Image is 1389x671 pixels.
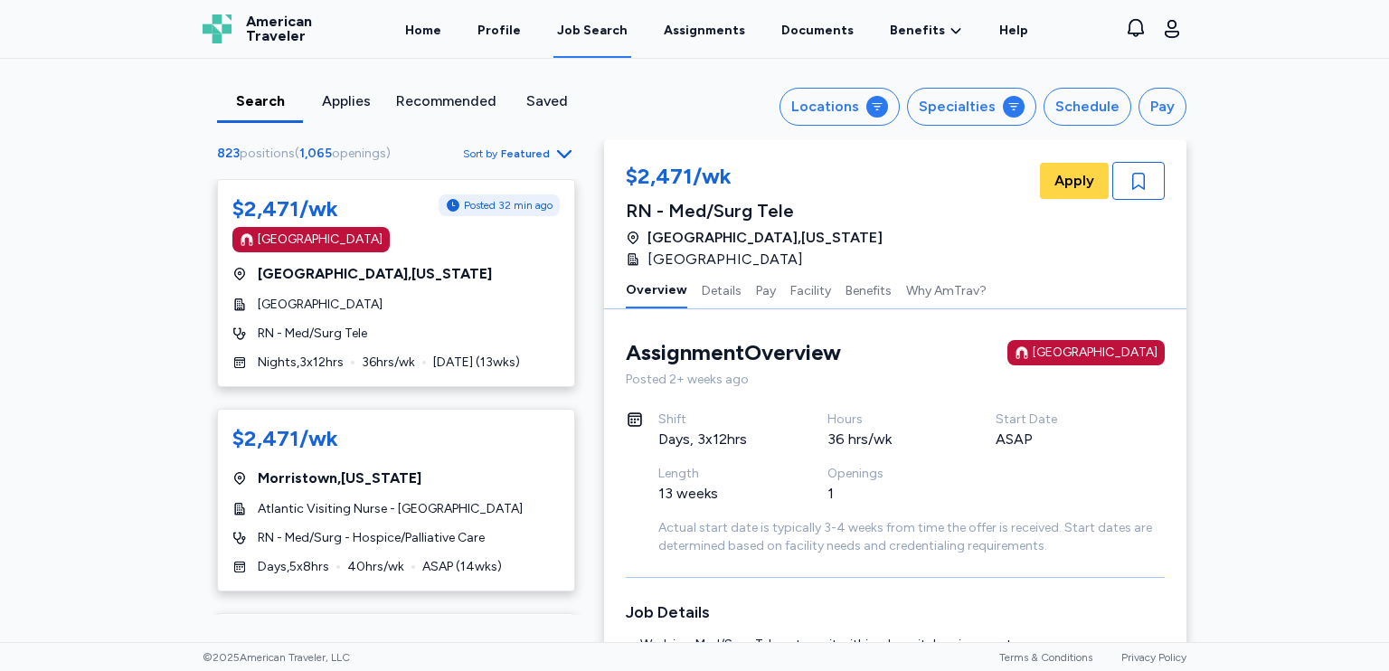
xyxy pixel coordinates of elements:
[299,146,332,161] span: 1,065
[203,650,350,665] span: © 2025 American Traveler, LLC
[501,146,550,161] span: Featured
[658,429,784,450] div: Days, 3x12hrs
[658,483,784,505] div: 13 weeks
[999,651,1092,664] a: Terms & Conditions
[310,90,382,112] div: Applies
[258,468,421,489] span: Morristown , [US_STATE]
[1044,88,1131,126] button: Schedule
[258,500,523,518] span: Atlantic Visiting Nurse - [GEOGRAPHIC_DATA]
[626,371,1165,389] div: Posted 2+ weeks ago
[780,88,900,126] button: Locations
[827,483,953,505] div: 1
[790,270,831,308] button: Facility
[258,529,485,547] span: RN - Med/Surg - Hospice/Palliative Care
[463,143,575,165] button: Sort byFeatured
[433,354,520,372] span: [DATE] ( 13 wks)
[756,270,776,308] button: Pay
[626,162,883,194] div: $2,471/wk
[626,600,1165,625] h3: Job Details
[362,354,415,372] span: 36 hrs/wk
[1054,170,1094,192] span: Apply
[919,96,996,118] div: Specialties
[996,411,1121,429] div: Start Date
[258,263,492,285] span: [GEOGRAPHIC_DATA] , [US_STATE]
[846,270,892,308] button: Benefits
[827,411,953,429] div: Hours
[396,90,496,112] div: Recommended
[890,22,945,40] span: Benefits
[907,88,1036,126] button: Specialties
[791,96,859,118] div: Locations
[557,22,628,40] div: Job Search
[258,296,383,314] span: [GEOGRAPHIC_DATA]
[258,325,367,343] span: RN - Med/Surg Tele
[1139,88,1186,126] button: Pay
[890,22,963,40] a: Benefits
[224,90,296,112] div: Search
[626,270,687,308] button: Overview
[1150,96,1175,118] div: Pay
[1040,163,1109,199] button: Apply
[246,14,312,43] span: American Traveler
[464,198,553,213] span: Posted 32 min ago
[1033,344,1157,362] div: [GEOGRAPHIC_DATA]
[626,198,883,223] div: RN - Med/Surg Tele
[553,2,631,58] a: Job Search
[1055,96,1120,118] div: Schedule
[702,270,742,308] button: Details
[463,146,497,161] span: Sort by
[332,146,386,161] span: openings
[203,14,231,43] img: Logo
[232,194,338,223] div: $2,471/wk
[640,636,1165,654] li: Work in a Med/Surg Telemetry unit within a hospital environment
[217,145,398,163] div: ( )
[347,558,404,576] span: 40 hrs/wk
[1121,651,1186,664] a: Privacy Policy
[232,424,338,453] div: $2,471/wk
[827,465,953,483] div: Openings
[647,227,883,249] span: [GEOGRAPHIC_DATA] , [US_STATE]
[258,354,344,372] span: Nights , 3 x 12 hrs
[658,465,784,483] div: Length
[906,270,987,308] button: Why AmTrav?
[626,338,841,367] div: Assignment Overview
[647,249,803,270] span: [GEOGRAPHIC_DATA]
[996,429,1121,450] div: ASAP
[258,231,383,249] div: [GEOGRAPHIC_DATA]
[511,90,582,112] div: Saved
[827,429,953,450] div: 36 hrs/wk
[258,558,329,576] span: Days , 5 x 8 hrs
[217,146,240,161] span: 823
[240,146,295,161] span: positions
[658,519,1165,555] div: Actual start date is typically 3-4 weeks from time the offer is received. Start dates are determi...
[422,558,502,576] span: ASAP ( 14 wks)
[658,411,784,429] div: Shift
